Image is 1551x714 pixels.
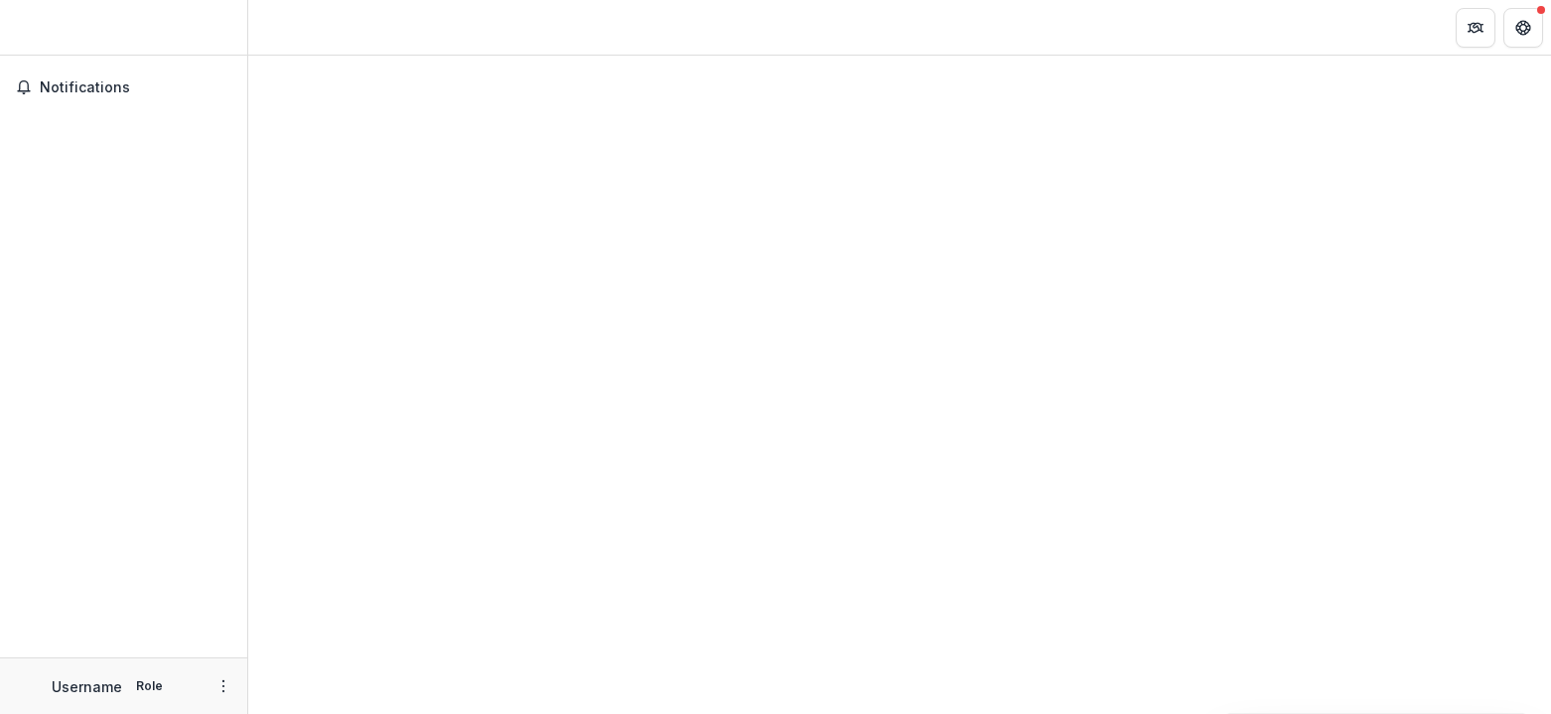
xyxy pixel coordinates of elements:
[130,677,169,695] p: Role
[1456,8,1495,48] button: Partners
[8,71,239,103] button: Notifications
[52,676,122,697] p: Username
[211,674,235,698] button: More
[1503,8,1543,48] button: Get Help
[40,79,231,96] span: Notifications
